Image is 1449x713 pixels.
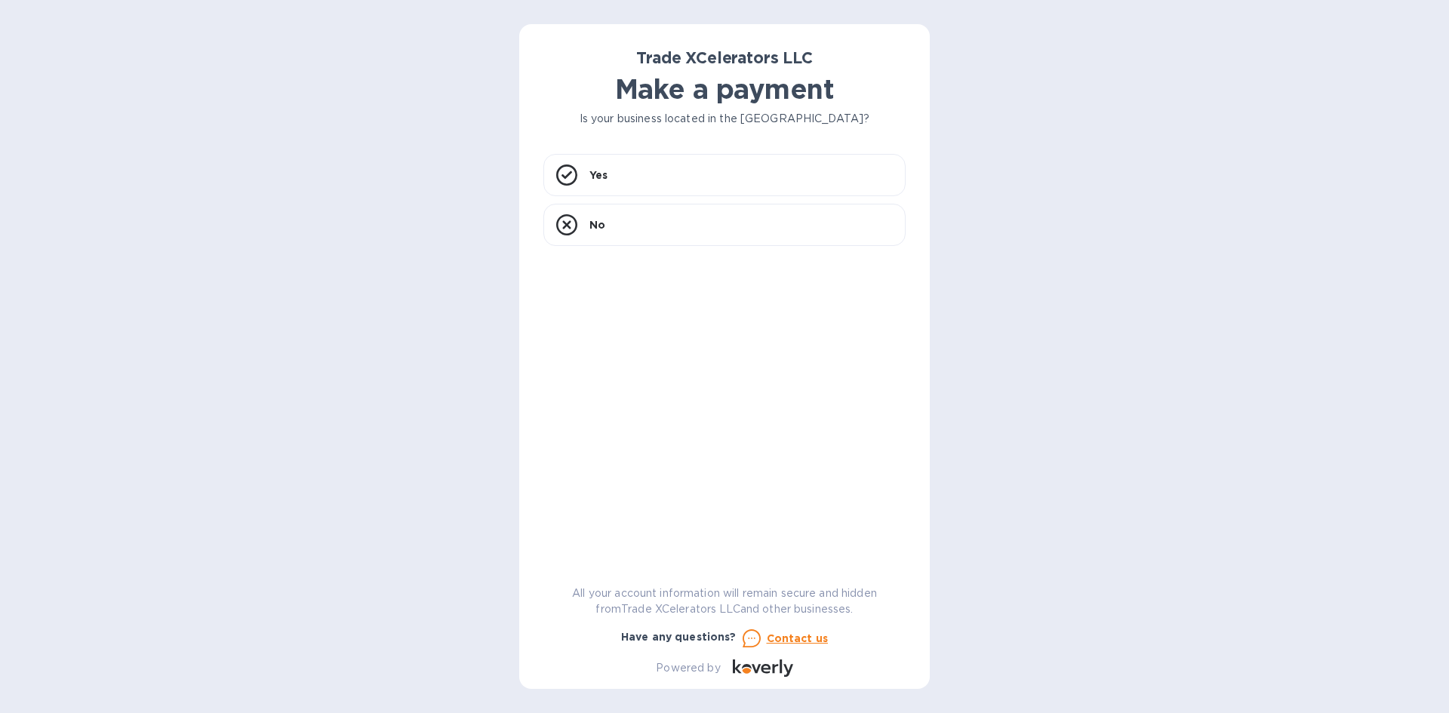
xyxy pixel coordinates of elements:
b: Trade XCelerators LLC [636,48,812,67]
u: Contact us [767,632,829,644]
b: Have any questions? [621,631,737,643]
p: Yes [589,167,608,183]
p: No [589,217,605,232]
p: All your account information will remain secure and hidden from Trade XCelerators LLC and other b... [543,585,906,617]
p: Powered by [656,660,720,676]
p: Is your business located in the [GEOGRAPHIC_DATA]? [543,111,906,127]
h1: Make a payment [543,73,906,105]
